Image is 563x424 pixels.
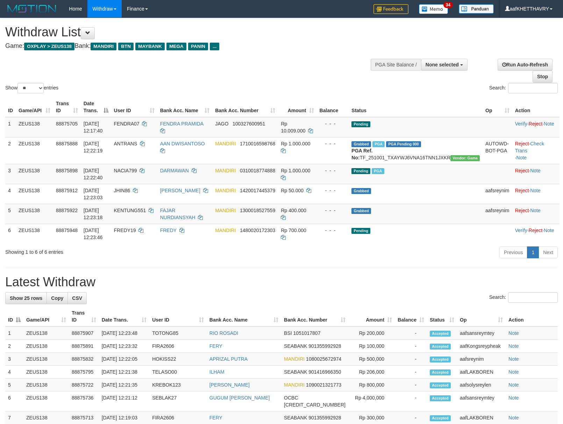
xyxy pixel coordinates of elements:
a: RIO ROSADI [209,330,238,336]
span: [DATE] 12:23:18 [84,208,103,220]
a: Check Trans [515,141,544,153]
td: 2 [5,137,16,164]
a: Note [508,395,519,401]
a: Stop [533,71,553,82]
img: Feedback.jpg [373,4,408,14]
span: FREDY19 [114,228,136,233]
td: · · [512,137,560,164]
td: aafLAKBOREN [457,366,506,379]
a: Note [544,228,554,233]
div: - - - [320,140,346,147]
td: 88875736 [69,391,99,411]
td: 3 [5,164,16,184]
a: Verify [515,228,527,233]
span: Pending [351,228,370,234]
div: - - - [320,207,346,214]
span: Copy 1710016598768 to clipboard [240,141,275,146]
td: ZEUS138 [23,366,69,379]
td: ZEUS138 [16,137,53,164]
a: FERY [209,343,222,349]
b: PGA Ref. No: [351,148,372,160]
td: KREBOK123 [149,379,207,391]
span: Copy [51,295,63,301]
img: MOTION_logo.png [5,3,58,14]
a: APRIZAL PUTRA [209,356,248,362]
span: MANDIRI [284,356,305,362]
span: MANDIRI [284,382,305,388]
h4: Game: Bank: [5,43,368,50]
span: MEGA [166,43,186,50]
td: [DATE] 12:21:38 [99,366,150,379]
span: 88875888 [56,141,78,146]
td: - [395,366,427,379]
td: ZEUS138 [23,340,69,353]
span: MANDIRI [215,228,236,233]
th: Game/API: activate to sort column ascending [16,97,53,117]
button: None selected [421,59,468,71]
span: [DATE] 12:23:46 [84,228,103,240]
span: SEABANK [284,415,307,421]
span: Grabbed [351,188,371,194]
a: Reject [515,188,529,193]
span: MANDIRI [215,208,236,213]
td: ZEUS138 [23,379,69,391]
th: Action [506,307,558,326]
span: 88875922 [56,208,78,213]
a: [PERSON_NAME] [160,188,200,193]
th: Status [349,97,483,117]
a: Note [508,415,519,421]
a: CSV [67,292,87,304]
span: MANDIRI [215,188,236,193]
a: Copy [47,292,68,304]
input: Search: [508,292,558,303]
a: ILHAM [209,369,225,375]
td: - [395,353,427,366]
a: Note [508,330,519,336]
th: Action [512,97,560,117]
span: Copy 901416966350 to clipboard [308,369,341,375]
span: 34 [443,2,453,8]
a: Note [516,155,527,160]
a: 1 [527,246,539,258]
td: Rp 200,000 [348,326,395,340]
a: Note [508,369,519,375]
div: Showing 1 to 6 of 6 entries [5,246,229,256]
td: · [512,184,560,204]
td: ZEUS138 [16,184,53,204]
th: User ID: activate to sort column ascending [149,307,207,326]
span: JHIN86 [114,188,130,193]
td: 3 [5,353,23,366]
span: BTN [118,43,134,50]
td: Rp 206,000 [348,366,395,379]
span: Rp 1.000.000 [281,141,310,146]
span: BSI [284,330,292,336]
span: Accepted [430,415,451,421]
label: Show entries [5,83,58,93]
span: [DATE] 12:17:40 [84,121,103,134]
a: FENDRA PRAMIDA [160,121,204,127]
span: Copy 1420017445379 to clipboard [240,188,275,193]
td: ZEUS138 [16,204,53,224]
td: 5 [5,204,16,224]
th: Op: activate to sort column ascending [483,97,512,117]
a: Reject [529,121,543,127]
select: Showentries [17,83,44,93]
th: Trans ID: activate to sort column ascending [69,307,99,326]
span: Accepted [430,382,451,388]
td: - [395,340,427,353]
td: [DATE] 12:22:05 [99,353,150,366]
a: FERY [209,415,222,421]
td: 6 [5,224,16,244]
td: HOKISS22 [149,353,207,366]
label: Search: [489,292,558,303]
td: - [395,391,427,411]
span: OXPLAY > ZEUS138 [24,43,74,50]
td: TELASO00 [149,366,207,379]
th: Bank Acc. Number: activate to sort column ascending [212,97,278,117]
td: aafsansreymtey [457,326,506,340]
a: DARMAWAN [160,168,189,173]
span: None selected [426,62,459,67]
td: aafsolysreylen [457,379,506,391]
span: Grabbed [351,141,371,147]
label: Search: [489,83,558,93]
